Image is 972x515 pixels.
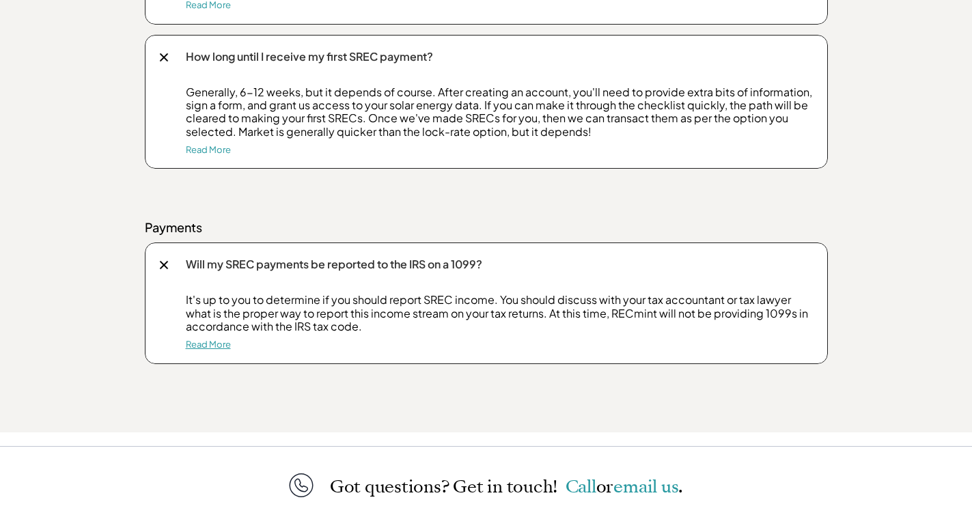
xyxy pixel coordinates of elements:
p: Will my SREC payments be reported to the IRS on a 1099? [186,256,814,273]
p: Got questions? Get in touch! [330,477,683,496]
a: Read More [186,144,231,155]
p: Generally, 6-12 weeks, but it depends of course. After creating an account, you'll need to provid... [186,85,814,138]
p: It's up to you to determine if you should report SREC income. You should discuss with your tax ac... [186,293,814,333]
a: Call [566,475,596,499]
p: Payments [145,219,828,236]
a: email us [613,475,678,499]
span: or [596,475,614,499]
span: . [678,475,683,499]
p: How long until I receive my first SREC payment? [186,48,814,65]
a: Read More [186,339,231,350]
